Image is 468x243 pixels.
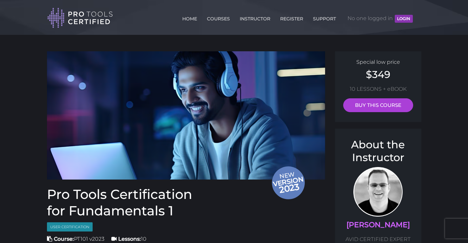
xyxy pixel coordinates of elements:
[47,7,113,29] img: Pro Tools Certified Logo
[47,222,93,232] span: User Certification
[395,15,412,23] button: LOGIN
[47,186,325,219] h1: Pro Tools Certification for Fundamentals 1
[272,170,306,196] span: New
[342,138,415,164] h3: About the Instructor
[311,12,338,23] a: SUPPORT
[181,12,199,23] a: HOME
[346,220,410,229] a: [PERSON_NAME]
[347,9,412,28] span: No one logged in
[343,98,413,112] a: BUY THIS COURSE
[205,12,232,23] a: COURSES
[54,236,74,242] strong: Course:
[272,177,304,186] span: version
[47,236,104,242] span: PT101 v2023
[272,180,306,196] span: 2023
[356,59,400,65] span: Special low price
[118,236,141,242] strong: Lessons:
[47,51,325,180] a: Newversion 2023
[342,70,415,80] h2: $349
[47,51,325,180] img: Pro tools certified Fundamentals 1 Course cover
[342,85,415,93] p: 10 LESSONS + eBOOK
[353,167,403,217] img: AVID Expert Instructor, Professor Scott Beckett profile photo
[279,12,305,23] a: REGISTER
[238,12,272,23] a: INSTRUCTOR
[111,236,146,242] span: 10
